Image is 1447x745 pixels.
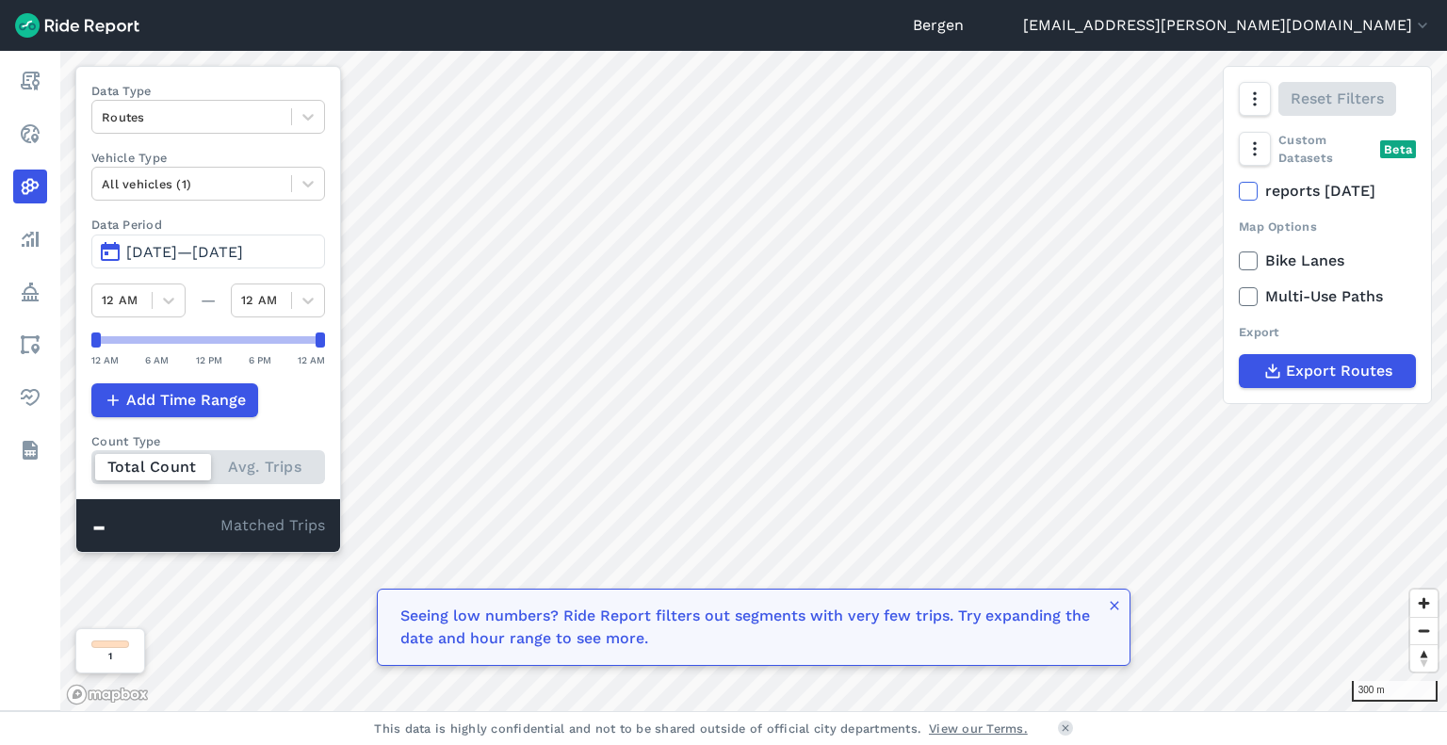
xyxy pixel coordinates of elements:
[91,235,325,268] button: [DATE]—[DATE]
[13,222,47,256] a: Analyze
[91,82,325,100] label: Data Type
[13,381,47,414] a: Health
[91,432,325,450] div: Count Type
[1239,131,1416,167] div: Custom Datasets
[91,383,258,417] button: Add Time Range
[249,351,271,368] div: 6 PM
[126,243,243,261] span: [DATE]—[DATE]
[1023,14,1432,37] button: [EMAIL_ADDRESS][PERSON_NAME][DOMAIN_NAME]
[1239,250,1416,272] label: Bike Lanes
[13,275,47,309] a: Policy
[91,514,220,539] div: -
[66,684,149,705] a: Mapbox logo
[91,149,325,167] label: Vehicle Type
[60,51,1447,711] canvas: Map
[91,351,119,368] div: 12 AM
[1291,88,1384,110] span: Reset Filters
[1410,644,1438,672] button: Reset bearing to north
[1239,354,1416,388] button: Export Routes
[1239,285,1416,308] label: Multi-Use Paths
[13,64,47,98] a: Report
[76,499,340,552] div: Matched Trips
[1239,323,1416,341] div: Export
[13,328,47,362] a: Areas
[1239,218,1416,235] div: Map Options
[1380,140,1416,158] div: Beta
[298,351,325,368] div: 12 AM
[1286,360,1392,382] span: Export Routes
[13,433,47,467] a: Datasets
[1278,82,1396,116] button: Reset Filters
[13,170,47,203] a: Heatmaps
[145,351,169,368] div: 6 AM
[929,720,1028,737] a: View our Terms.
[13,117,47,151] a: Realtime
[1410,617,1438,644] button: Zoom out
[1239,180,1416,202] label: reports [DATE]
[1410,590,1438,617] button: Zoom in
[1352,681,1438,702] div: 300 m
[186,289,231,312] div: —
[196,351,222,368] div: 12 PM
[91,216,325,234] label: Data Period
[913,14,964,37] a: Bergen
[15,13,139,38] img: Ride Report
[126,389,246,412] span: Add Time Range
